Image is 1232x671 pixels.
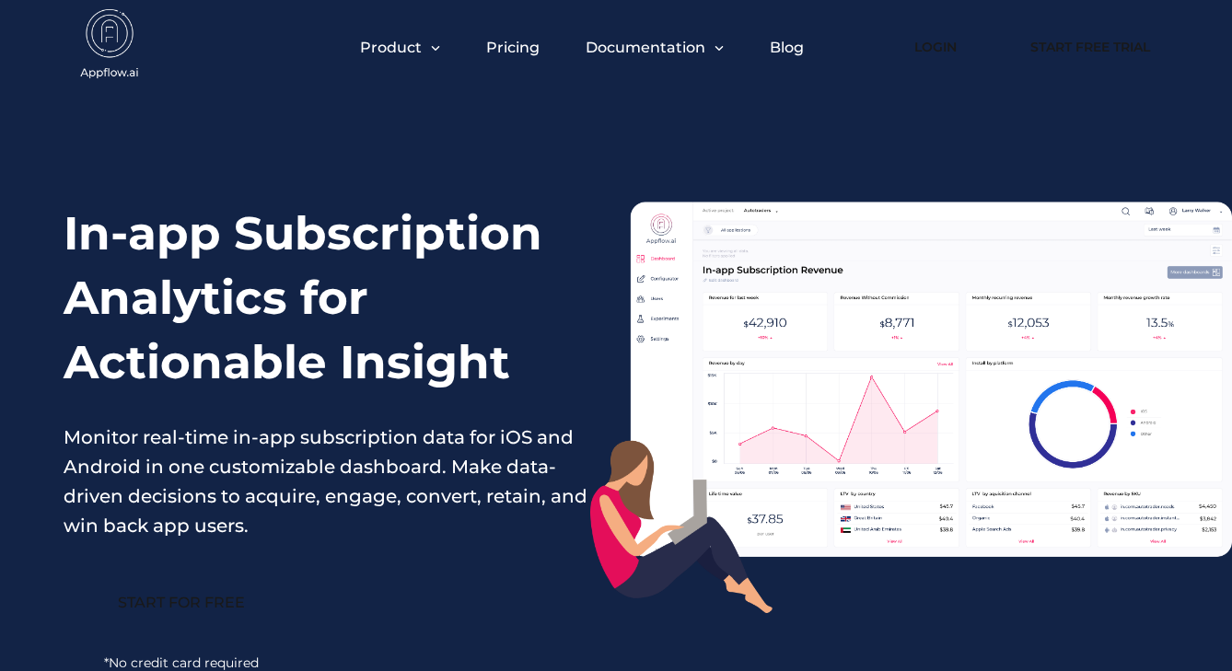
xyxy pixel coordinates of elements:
h1: In-app Subscription Analytics for Actionable Insight [64,202,590,395]
button: Documentation [586,39,724,56]
img: real-time-subscription-analytics-dashboard [590,202,1232,613]
a: Pricing [486,39,540,56]
img: appflow.ai-logo [64,9,156,83]
button: Product [360,39,440,56]
span: *No credit card required [64,656,298,669]
span: Product [360,39,422,56]
a: Blog [770,39,804,56]
p: Monitor real-time in-app subscription data for iOS and Android in one customizable dashboard. Mak... [64,422,590,540]
a: Start Free Trial [1012,27,1168,67]
a: Login [887,27,984,67]
a: START FOR FREE [64,577,298,629]
span: Documentation [586,39,705,56]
